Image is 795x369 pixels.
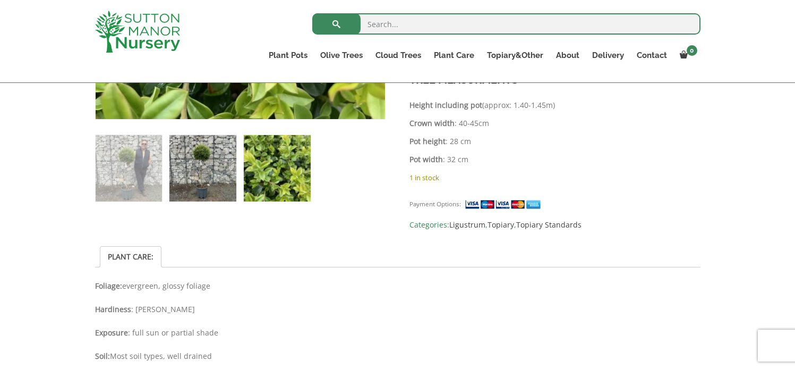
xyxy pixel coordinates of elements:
[409,100,482,110] strong: Height including pot
[516,220,582,230] a: Topiary Standards
[95,351,110,361] strong: Soil:
[95,350,700,363] p: Most soil types, well drained
[428,48,481,63] a: Plant Care
[96,135,162,202] img: Ligustrum Delavayanum Half Standard Tree (1.40-1.45m) GP
[95,280,700,292] p: evergreen, glossy foliage
[409,99,700,112] p: (approx: 1.40-1.45m)
[481,48,550,63] a: Topiary&Other
[449,220,485,230] a: Ligustrum
[488,220,514,230] a: Topiary
[95,303,700,316] p: : [PERSON_NAME]
[409,200,461,208] small: Payment Options:
[369,48,428,63] a: Cloud Trees
[409,154,443,164] strong: Pot width
[586,48,630,63] a: Delivery
[687,45,697,56] span: 0
[409,153,700,166] p: : 32 cm
[169,135,236,202] img: Ligustrum Delavayanum Half Standard Tree (1.40-1.45m) GP - Image 2
[409,135,700,148] p: : 28 cm
[95,281,122,291] strong: Foliage:
[108,247,153,267] a: PLANT CARE:
[314,48,369,63] a: Olive Trees
[409,117,700,130] p: : 40-45cm
[409,136,446,146] strong: Pot height
[409,171,700,184] p: 1 in stock
[409,219,700,231] span: Categories: , ,
[409,118,455,128] strong: Crown width
[244,135,310,202] img: Ligustrum Delavayanum Half Standard Tree (1.40-1.45m) GP - Image 3
[95,328,128,338] strong: Exposure
[262,48,314,63] a: Plant Pots
[312,13,700,35] input: Search...
[95,326,700,339] p: : full sun or partial shade
[465,199,544,210] img: payment supported
[95,304,131,314] strong: Hardiness
[95,11,180,53] img: logo
[550,48,586,63] a: About
[630,48,673,63] a: Contact
[673,48,700,63] a: 0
